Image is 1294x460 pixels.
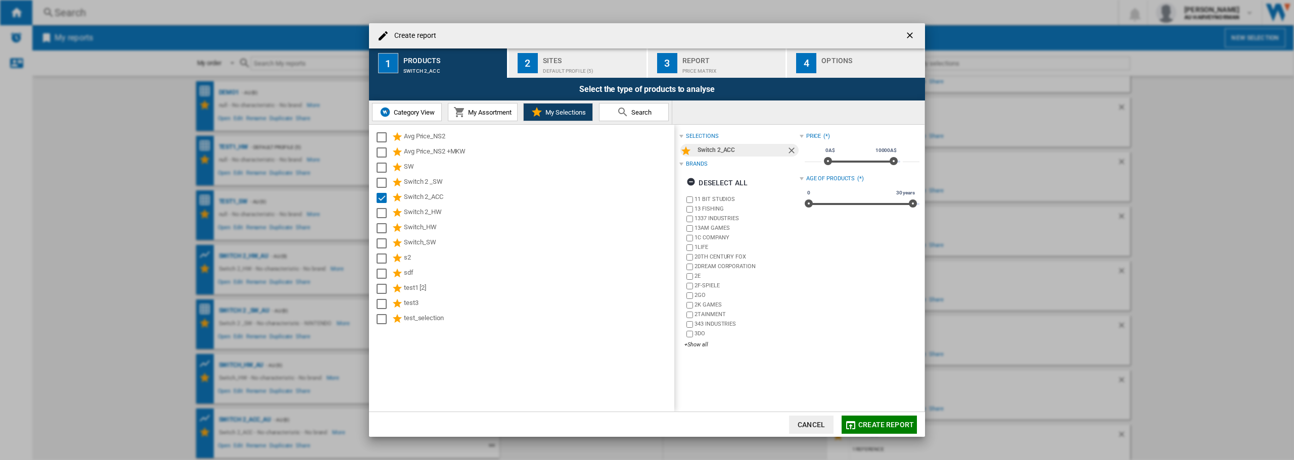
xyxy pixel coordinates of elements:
button: Search [599,103,669,121]
label: 2DREAM CORPORATION [695,263,799,270]
label: 13 FISHING [695,205,799,213]
md-checkbox: Select [377,298,392,310]
input: brand.name [686,321,693,328]
label: 2E [695,272,799,280]
md-checkbox: Select [377,237,392,249]
span: 10000A$ [874,146,898,155]
button: Deselect all [683,174,751,192]
button: Category View [372,103,442,121]
div: Options [821,53,921,63]
ng-md-icon: getI18NText('BUTTONS.CLOSE_DIALOG') [905,30,917,42]
ng-md-icon: Remove [787,145,799,158]
button: getI18NText('BUTTONS.CLOSE_DIALOG') [901,26,921,46]
button: Cancel [789,416,834,434]
label: 3DO [695,330,799,337]
span: Search [629,109,652,116]
input: brand.name [686,283,693,289]
div: Switch 2_ACC [404,192,673,204]
div: Switch 2_ACC [698,144,786,157]
input: brand.name [686,302,693,309]
div: test_selection [404,313,673,325]
div: Report [682,53,782,63]
label: 13AM GAMES [695,224,799,232]
md-checkbox: Select [377,162,392,174]
div: SW [404,162,673,174]
label: 2K GAMES [695,301,799,309]
input: brand.name [686,312,693,318]
input: brand.name [686,264,693,270]
div: selections [686,132,718,140]
div: test1 [2] [404,283,673,295]
label: 2GO [695,291,799,299]
span: My Assortment [466,109,512,116]
label: 11 BIT STUDIOS [695,195,799,203]
div: Age of products [806,175,855,183]
md-checkbox: Select [377,268,392,280]
button: My Assortment [448,103,518,121]
div: Switch 2_HW [404,207,673,219]
input: brand.name [686,273,693,280]
div: 2 [518,53,538,73]
div: Switch_HW [404,222,673,234]
label: 1LIFE [695,243,799,251]
div: test3 [404,298,673,310]
md-checkbox: Select [377,313,392,325]
button: Create report [842,416,917,434]
div: 3 [657,53,677,73]
md-checkbox: Select [377,131,392,143]
button: 4 Options [787,48,925,78]
div: s2 [404,252,673,265]
md-checkbox: Select [377,252,392,265]
button: 2 Sites Default profile (5) [509,48,648,78]
img: wiser-icon-blue.png [379,106,391,118]
md-checkbox: Select [377,207,392,219]
div: Switch_SW [404,237,673,249]
div: Switch 2 _SW [404,177,673,189]
input: brand.name [686,244,693,251]
div: +Show all [684,341,799,348]
label: 20TH CENTURY FOX [695,253,799,261]
span: 0 [806,189,812,197]
label: 1C COMPANY [695,234,799,241]
input: brand.name [686,216,693,222]
input: brand.name [686,206,693,213]
div: Price Matrix [682,63,782,74]
div: sdf [404,268,673,280]
div: Default profile (5) [543,63,642,74]
label: 2F-SPIELE [695,282,799,289]
input: brand.name [686,292,693,299]
div: Avg Price_NS2 +MKW [404,146,673,159]
div: 1 [378,53,398,73]
md-checkbox: Select [377,222,392,234]
md-checkbox: Select [377,192,392,204]
h4: Create report [389,31,436,41]
span: 0A$ [824,146,837,155]
button: 1 Products Switch 2_ACC [369,48,508,78]
input: brand.name [686,331,693,337]
div: Price [806,132,821,140]
span: Category View [391,109,435,116]
input: brand.name [686,254,693,261]
div: Switch 2_ACC [403,63,503,74]
md-checkbox: Select [377,283,392,295]
button: My Selections [523,103,593,121]
div: Products [403,53,503,63]
md-checkbox: Select [377,146,392,159]
span: 30 years [895,189,916,197]
input: brand.name [686,235,693,241]
md-checkbox: Select [377,177,392,189]
input: brand.name [686,196,693,203]
label: 343 INDUSTRIES [695,320,799,328]
label: 1337 INDUSTRIES [695,215,799,222]
div: Sites [543,53,642,63]
div: Deselect all [686,174,748,192]
span: Create report [858,421,914,429]
input: brand.name [686,225,693,232]
button: 3 Report Price Matrix [648,48,787,78]
div: Brands [686,160,707,168]
label: 2TAINMENT [695,311,799,318]
div: Avg Price_NS2 [404,131,673,143]
span: My Selections [543,109,586,116]
div: 4 [796,53,816,73]
div: Select the type of products to analyse [369,78,925,100]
